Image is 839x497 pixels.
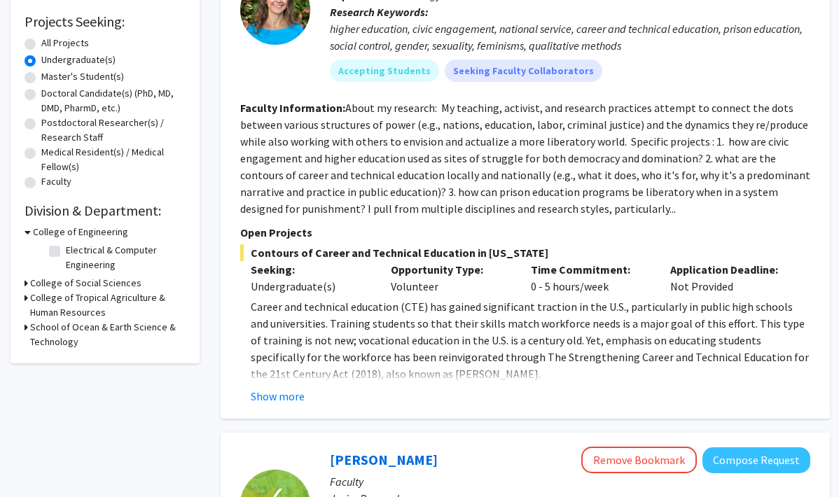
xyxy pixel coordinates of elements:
a: [PERSON_NAME] [330,451,438,468]
label: Electrical & Computer Engineering [66,243,182,272]
h3: School of Ocean & Earth Science & Technology [30,320,186,349]
p: Time Commitment: [531,261,650,278]
p: Opportunity Type: [391,261,510,278]
p: Faculty [330,473,810,490]
span: Contours of Career and Technical Education in [US_STATE] [240,244,810,261]
button: Compose Request to Linden Schneider [702,447,810,473]
label: All Projects [41,36,89,50]
p: Application Deadline: [670,261,789,278]
fg-read-more: About my research: My teaching, activist, and research practices attempt to connect the dots betw... [240,101,810,216]
button: Remove Bookmark [581,447,697,473]
iframe: Chat [11,434,60,486]
label: Postdoctoral Researcher(s) / Research Staff [41,115,186,145]
label: Doctoral Candidate(s) (PhD, MD, DMD, PharmD, etc.) [41,86,186,115]
p: Career and technical education (CTE) has gained significant traction in the U.S., particularly in... [251,298,810,382]
p: Seeking: [251,261,370,278]
div: higher education, civic engagement, national service, career and technical education, prison educ... [330,20,810,54]
label: Medical Resident(s) / Medical Fellow(s) [41,145,186,174]
button: Show more [251,388,305,405]
h3: College of Engineering [33,225,128,239]
div: Volunteer [380,261,520,295]
label: Faculty [41,174,71,189]
label: Undergraduate(s) [41,52,116,67]
h2: Projects Seeking: [25,13,186,30]
div: Not Provided [660,261,800,295]
p: Open Projects [240,224,810,241]
label: Master's Student(s) [41,69,124,84]
div: Undergraduate(s) [251,278,370,295]
mat-chip: Seeking Faculty Collaborators [445,59,602,82]
b: Faculty Information: [240,101,345,115]
h3: College of Tropical Agriculture & Human Resources [30,290,186,320]
mat-chip: Accepting Students [330,59,439,82]
h2: Division & Department: [25,202,186,219]
div: 0 - 5 hours/week [520,261,660,295]
b: Research Keywords: [330,5,429,19]
h3: College of Social Sciences [30,276,141,290]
